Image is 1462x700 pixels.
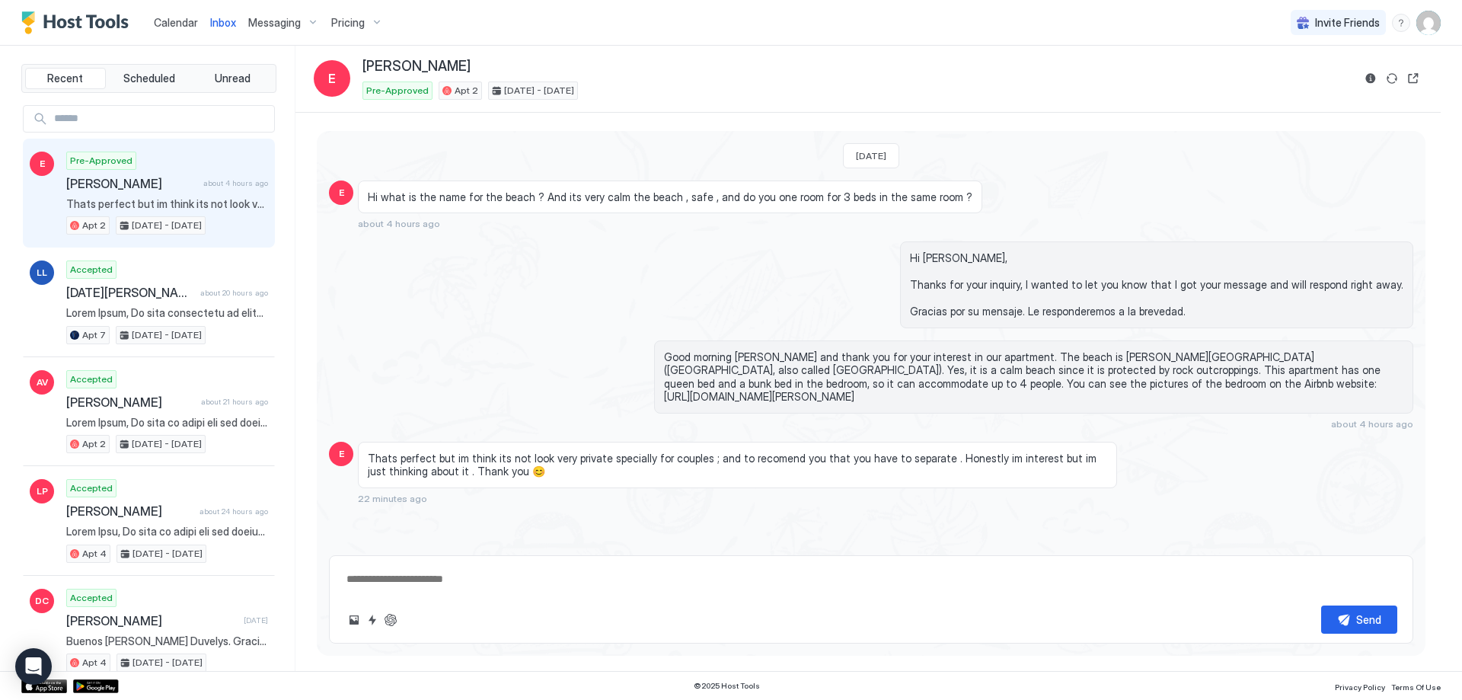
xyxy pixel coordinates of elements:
a: Calendar [154,14,198,30]
input: Input Field [48,106,274,132]
span: Privacy Policy [1335,682,1385,692]
span: Invite Friends [1315,16,1380,30]
button: ChatGPT Auto Reply [381,611,400,629]
span: about 4 hours ago [203,178,268,188]
span: DC [35,594,49,608]
span: [DATE] - [DATE] [132,219,202,232]
span: about 20 hours ago [200,288,268,298]
span: Buenos [PERSON_NAME] Duvelys. Gracias por dejarnos saber sus planes de llegada. Buen viaje!! [66,634,268,648]
span: [DATE] - [DATE] [132,328,202,342]
span: E [40,157,45,171]
span: Pre-Approved [70,154,132,168]
a: Google Play Store [73,679,119,693]
span: Apt 4 [82,547,107,561]
span: Accepted [70,591,113,605]
span: Messaging [248,16,301,30]
span: Apt 7 [82,328,106,342]
div: tab-group [21,64,276,93]
span: Hi what is the name for the beach ? And its very calm the beach , safe , and do you one room for ... [368,190,972,204]
span: about 24 hours ago [200,507,268,516]
span: Recent [47,72,83,85]
span: [PERSON_NAME] [362,58,471,75]
span: about 4 hours ago [358,218,440,229]
span: Apt 2 [82,437,106,451]
span: LL [37,266,47,280]
button: Reservation information [1361,69,1380,88]
span: AV [37,376,48,389]
div: User profile [1416,11,1441,35]
span: [DATE] - [DATE] [132,437,202,451]
span: [DATE] [244,615,268,625]
span: Lorem Ipsu, Do sita co adipi eli sed doeiusmo tem INCI UTL Etdol Magn/Aliqu Enimadmin ve qui Nost... [66,525,268,539]
span: [PERSON_NAME] [66,395,195,410]
span: Unread [215,72,251,85]
span: Thats perfect but im think its not look very private specially for couples ; and to recomend you ... [66,197,268,211]
span: Accepted [70,263,113,276]
span: [PERSON_NAME] [66,503,193,519]
div: Open Intercom Messenger [15,648,52,685]
a: Terms Of Use [1391,678,1441,694]
span: Apt 2 [82,219,106,232]
span: E [339,447,344,461]
div: menu [1392,14,1410,32]
span: LP [37,484,48,498]
span: Good morning [PERSON_NAME] and thank you for your interest in our apartment. The beach is [PERSON... [664,350,1403,404]
span: E [339,186,344,200]
span: about 21 hours ago [201,397,268,407]
span: 22 minutes ago [358,493,427,504]
button: Upload image [345,611,363,629]
span: Calendar [154,16,198,29]
span: Thats perfect but im think its not look very private specially for couples ; and to recomend you ... [368,452,1107,478]
span: [DATE] - [DATE] [132,656,203,670]
span: E [328,69,336,88]
span: Scheduled [123,72,175,85]
span: [PERSON_NAME] [66,613,238,628]
span: Lorem Ipsum, Do sita consectetu ad elits doeiusmod, tempori utlabor et dolo magn al eni ADMI VEN ... [66,306,268,320]
button: Send [1321,606,1397,634]
span: Accepted [70,481,113,495]
span: Terms Of Use [1391,682,1441,692]
span: Accepted [70,372,113,386]
span: Apt 2 [455,84,478,97]
button: Quick reply [363,611,381,629]
button: Recent [25,68,106,89]
span: Hi [PERSON_NAME], Thanks for your inquiry, I wanted to let you know that I got your message and w... [910,251,1403,318]
span: [DATE][PERSON_NAME] [66,285,194,300]
span: Apt 4 [82,656,107,670]
a: App Store [21,679,67,693]
button: Unread [192,68,273,89]
span: [DATE] - [DATE] [132,547,203,561]
button: Sync reservation [1383,69,1401,88]
a: Inbox [210,14,236,30]
span: Inbox [210,16,236,29]
span: about 4 hours ago [1331,418,1413,430]
button: Scheduled [109,68,190,89]
span: [DATE] [856,150,886,161]
span: Lorem Ipsum, Do sita co adipi eli sed doeiusmo tem INCI UTL Etdol Magn/Aliqu Enimadmin ve qui Nos... [66,416,268,430]
button: Open reservation [1404,69,1422,88]
span: Pre-Approved [366,84,429,97]
a: Privacy Policy [1335,678,1385,694]
span: © 2025 Host Tools [694,681,760,691]
a: Host Tools Logo [21,11,136,34]
span: [PERSON_NAME] [66,176,197,191]
div: Send [1356,612,1381,628]
span: Pricing [331,16,365,30]
span: [DATE] - [DATE] [504,84,574,97]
